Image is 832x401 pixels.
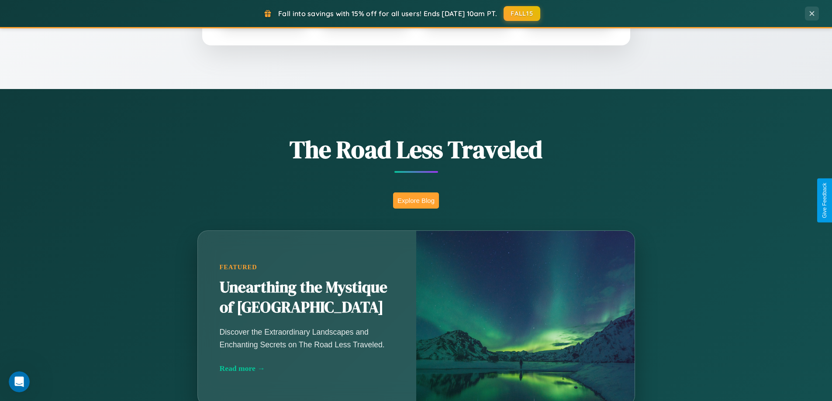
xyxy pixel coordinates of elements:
p: Discover the Extraordinary Landscapes and Enchanting Secrets on The Road Less Traveled. [220,326,394,350]
div: Give Feedback [822,183,828,218]
div: Read more → [220,364,394,373]
button: Explore Blog [393,192,439,209]
button: FALL15 [504,6,540,21]
span: Fall into savings with 15% off for all users! Ends [DATE] 10am PT. [278,9,497,18]
h1: The Road Less Traveled [154,133,678,166]
h2: Unearthing the Mystique of [GEOGRAPHIC_DATA] [220,278,394,318]
iframe: Intercom live chat [9,371,30,392]
div: Featured [220,264,394,271]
